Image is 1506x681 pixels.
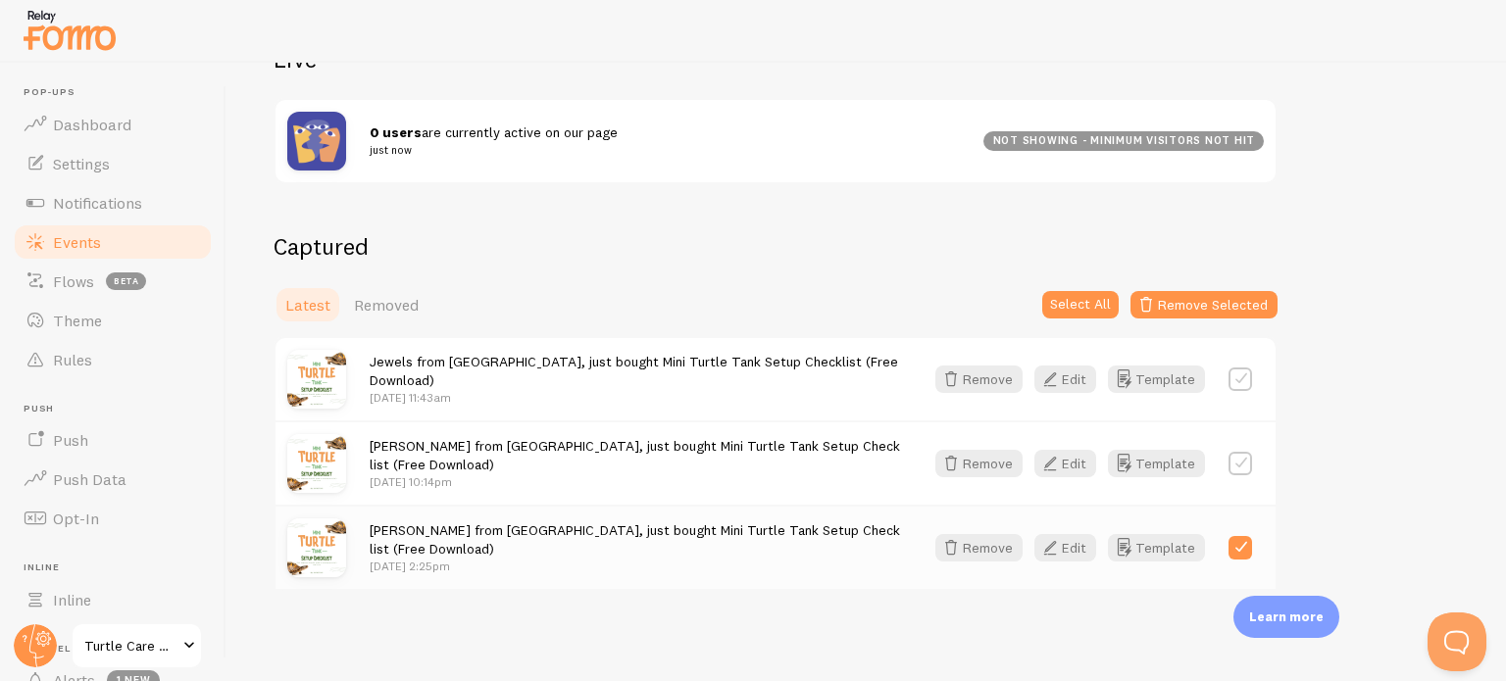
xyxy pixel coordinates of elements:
[370,437,900,473] span: [PERSON_NAME] from [GEOGRAPHIC_DATA], just bought Mini Turtle Tank Setup Checklist (Free Download)
[53,509,99,528] span: Opt-In
[84,634,177,657] span: Turtle Care Guide
[370,558,900,574] p: [DATE] 2:25pm
[12,301,214,340] a: Theme
[370,141,960,159] small: just now
[1428,612,1486,671] iframe: Help Scout Beacon - Open
[285,295,330,315] span: Latest
[1034,450,1108,477] a: Edit
[71,622,203,669] a: Turtle Care Guide
[12,460,214,499] a: Push Data
[354,295,419,315] span: Removed
[287,434,346,493] img: MiniTurtleTankSetupChecklist_small.png
[12,222,214,262] a: Events
[53,469,126,489] span: Push Data
[1130,291,1278,318] button: Remove Selected
[12,183,214,222] a: Notifications
[12,499,214,538] a: Opt-In
[24,403,214,415] span: Push
[342,285,430,324] a: Removed
[1108,365,1205,393] button: Template
[53,271,94,291] span: Flows
[1034,534,1108,561] a: Edit
[370,521,900,558] span: [PERSON_NAME] from [GEOGRAPHIC_DATA], just bought Mini Turtle Tank Setup Checklist (Free Download)
[935,365,1023,393] button: Remove
[1233,596,1339,638] div: Learn more
[370,123,422,141] strong: 0 users
[370,473,900,490] p: [DATE] 10:14pm
[21,5,119,55] img: fomo-relay-logo-orange.svg
[274,231,1278,262] h2: Captured
[287,350,346,409] img: MiniTurtleTankSetupChecklist_small.png
[287,518,346,577] img: MiniTurtleTankSetupChecklist_small.png
[1108,534,1205,561] button: Template
[1249,608,1324,626] p: Learn more
[370,389,900,406] p: [DATE] 11:43am
[287,112,346,170] img: pageviews.png
[1042,291,1119,318] button: Select All
[1034,365,1096,393] button: Edit
[370,123,960,160] span: are currently active on our page
[12,340,214,379] a: Rules
[1108,450,1205,477] button: Template
[935,534,1023,561] button: Remove
[1034,365,1108,393] a: Edit
[53,430,88,450] span: Push
[24,86,214,99] span: Pop-ups
[935,450,1023,477] button: Remove
[106,272,146,290] span: beta
[12,144,214,183] a: Settings
[53,115,131,134] span: Dashboard
[12,262,214,301] a: Flows beta
[53,350,92,369] span: Rules
[53,193,142,213] span: Notifications
[12,580,214,619] a: Inline
[53,590,91,609] span: Inline
[53,232,101,252] span: Events
[1034,450,1096,477] button: Edit
[24,561,214,574] span: Inline
[1034,534,1096,561] button: Edit
[12,105,214,144] a: Dashboard
[12,420,214,460] a: Push
[983,131,1264,151] div: not showing - minimum visitors not hit
[53,154,110,173] span: Settings
[370,353,898,389] span: Jewels from [GEOGRAPHIC_DATA], just bought Mini Turtle Tank Setup Checklist (Free Download)
[274,285,342,324] a: Latest
[53,311,102,330] span: Theme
